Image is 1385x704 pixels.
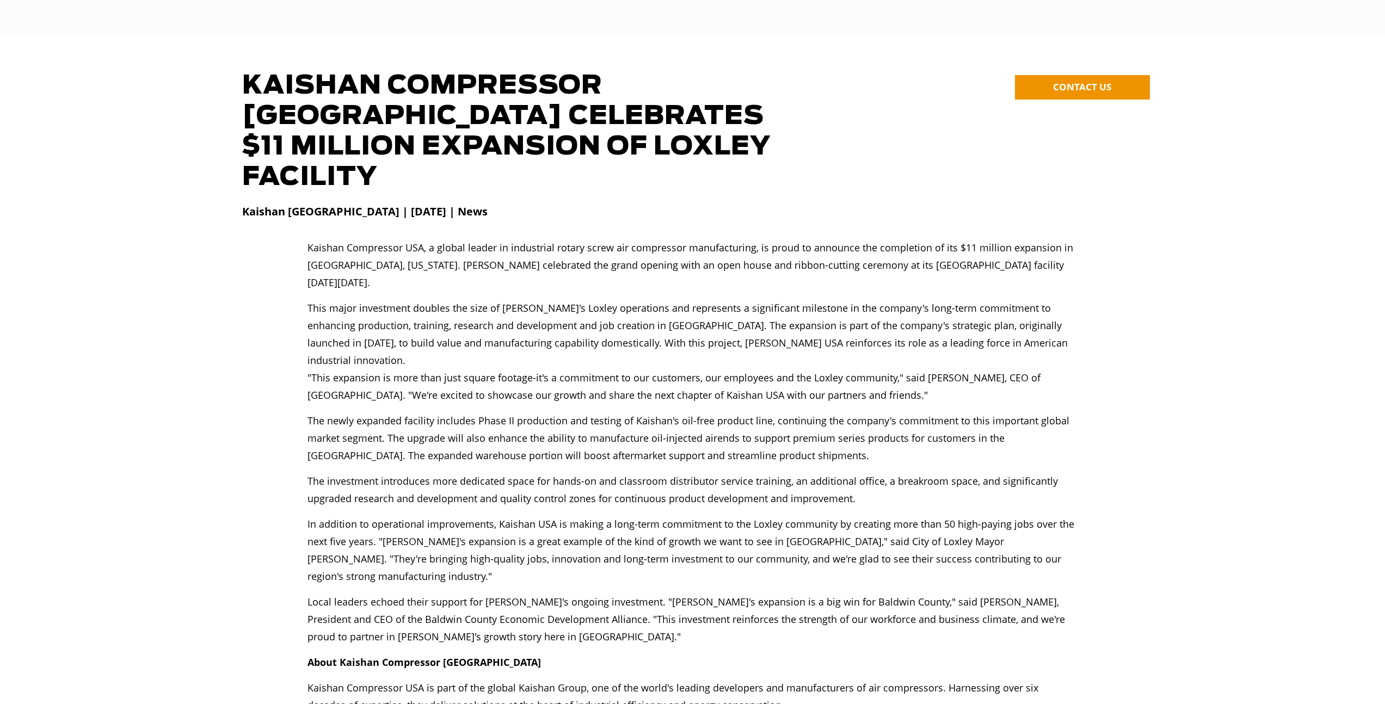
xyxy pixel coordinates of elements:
span: Kaishan Compressor [GEOGRAPHIC_DATA] Celebrates $11 Million Expansion of Loxley Facility [242,73,771,190]
strong: Kaishan [GEOGRAPHIC_DATA] | [DATE] | News [242,204,488,219]
p: The investment introduces more dedicated space for hands-on and classroom distributor service tra... [307,472,1078,507]
p: "This expansion is more than just square footage-it's a commitment to our customers, our employee... [307,369,1078,404]
strong: About Kaishan Compressor [GEOGRAPHIC_DATA] [307,656,541,669]
p: Kaishan Compressor USA, a global leader in industrial rotary screw air compressor manufacturing, ... [307,239,1078,291]
p: The newly expanded facility includes Phase II production and testing of Kaishan's oil-free produc... [307,412,1078,464]
a: CONTACT US [1015,75,1150,100]
p: In addition to operational improvements, Kaishan USA is making a long-term commitment to the Loxl... [307,515,1078,585]
span: CONTACT US [1053,81,1111,93]
p: Local leaders echoed their support for [PERSON_NAME]'s ongoing investment. "[PERSON_NAME]'s expan... [307,593,1078,645]
p: This major investment doubles the size of [PERSON_NAME]'s Loxley operations and represents a sign... [307,299,1078,369]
